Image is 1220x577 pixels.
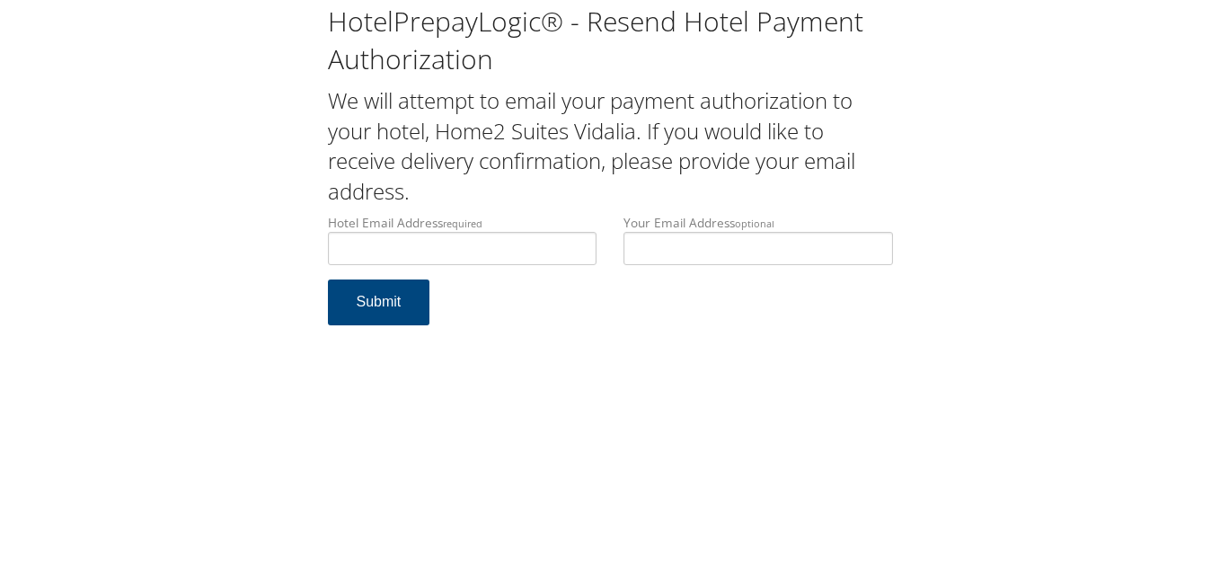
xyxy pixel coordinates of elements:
h2: We will attempt to email your payment authorization to your hotel, Home2 Suites Vidalia. If you w... [328,85,893,206]
button: Submit [328,280,430,325]
label: Your Email Address [623,214,893,265]
label: Hotel Email Address [328,214,597,265]
small: required [443,217,482,230]
input: Hotel Email Addressrequired [328,232,597,265]
small: optional [735,217,774,230]
input: Your Email Addressoptional [623,232,893,265]
h1: HotelPrepayLogic® - Resend Hotel Payment Authorization [328,3,893,78]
